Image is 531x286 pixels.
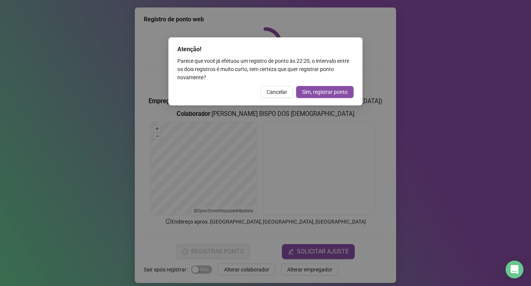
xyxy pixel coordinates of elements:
[177,45,354,54] div: Atenção!
[261,86,293,98] button: Cancelar
[177,57,354,82] div: Parece que você já efetuou um registro de ponto às 22:20 , o intervalo entre os dois registros é ...
[302,88,348,96] span: Sim, registrar ponto
[506,261,524,279] div: Open Intercom Messenger
[267,88,287,96] span: Cancelar
[296,86,354,98] button: Sim, registrar ponto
